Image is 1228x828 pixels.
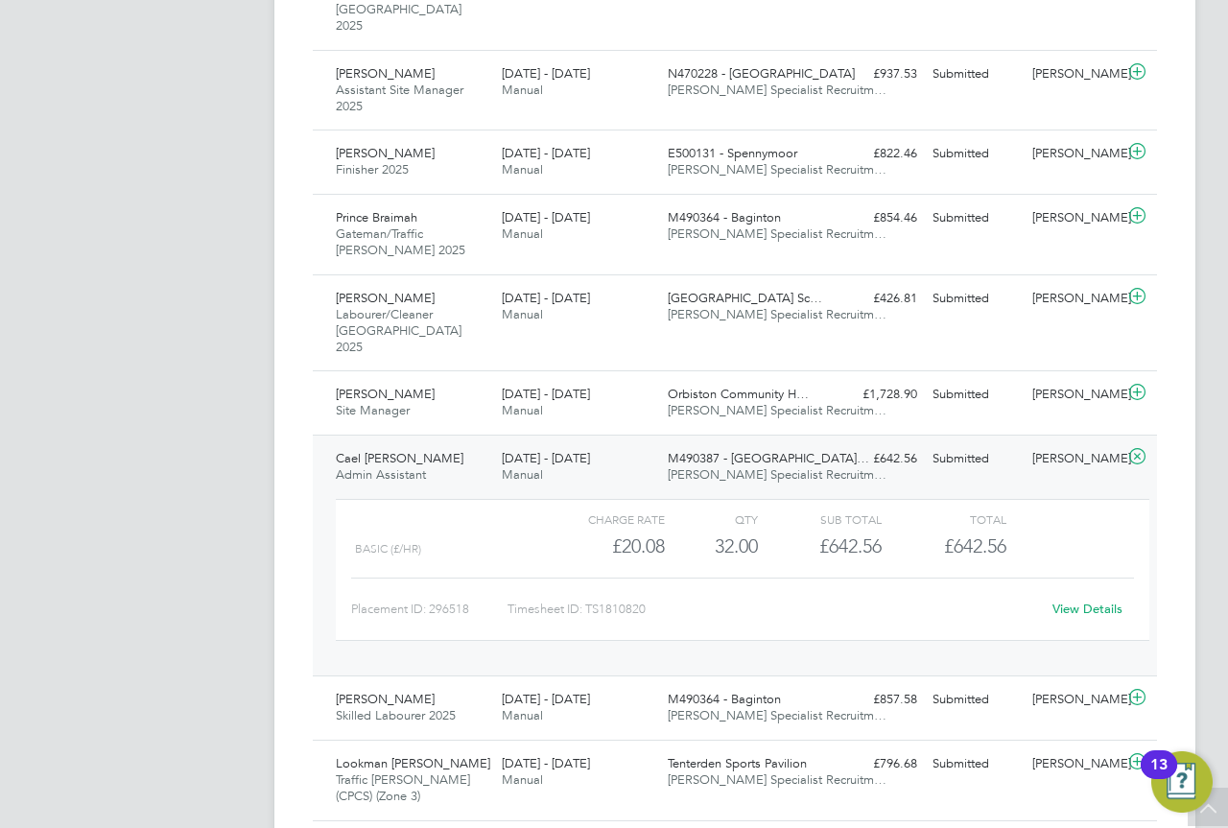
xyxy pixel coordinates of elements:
[1025,202,1124,234] div: [PERSON_NAME]
[502,65,590,82] span: [DATE] - [DATE]
[668,450,869,466] span: M490387 - [GEOGRAPHIC_DATA]…
[502,466,543,483] span: Manual
[925,202,1025,234] div: Submitted
[336,466,426,483] span: Admin Assistant
[1025,59,1124,90] div: [PERSON_NAME]
[668,707,886,723] span: [PERSON_NAME] Specialist Recruitm…
[668,306,886,322] span: [PERSON_NAME] Specialist Recruitm…
[1025,684,1124,716] div: [PERSON_NAME]
[944,534,1006,557] span: £642.56
[502,450,590,466] span: [DATE] - [DATE]
[925,684,1025,716] div: Submitted
[336,402,410,418] span: Site Manager
[336,450,463,466] span: Cael [PERSON_NAME]
[668,691,781,707] span: M490364 - Baginton
[502,707,543,723] span: Manual
[502,755,590,771] span: [DATE] - [DATE]
[925,283,1025,315] div: Submitted
[925,379,1025,411] div: Submitted
[336,161,409,177] span: Finisher 2025
[1025,283,1124,315] div: [PERSON_NAME]
[825,202,925,234] div: £854.46
[502,290,590,306] span: [DATE] - [DATE]
[825,379,925,411] div: £1,728.90
[1052,601,1122,617] a: View Details
[502,306,543,322] span: Manual
[336,707,456,723] span: Skilled Labourer 2025
[336,771,470,804] span: Traffic [PERSON_NAME] (CPCS) (Zone 3)
[825,283,925,315] div: £426.81
[336,65,435,82] span: [PERSON_NAME]
[336,145,435,161] span: [PERSON_NAME]
[355,542,421,556] span: Basic (£/HR)
[1025,379,1124,411] div: [PERSON_NAME]
[1025,443,1124,475] div: [PERSON_NAME]
[1025,138,1124,170] div: [PERSON_NAME]
[502,771,543,788] span: Manual
[502,386,590,402] span: [DATE] - [DATE]
[336,209,417,225] span: Prince Braimah
[882,508,1005,531] div: Total
[758,508,882,531] div: Sub Total
[668,466,886,483] span: [PERSON_NAME] Specialist Recruitm…
[502,145,590,161] span: [DATE] - [DATE]
[925,138,1025,170] div: Submitted
[668,755,807,771] span: Tenterden Sports Pavilion
[825,684,925,716] div: £857.58
[336,225,465,258] span: Gateman/Traffic [PERSON_NAME] 2025
[502,209,590,225] span: [DATE] - [DATE]
[336,755,490,771] span: Lookman [PERSON_NAME]
[541,508,665,531] div: Charge rate
[668,225,886,242] span: [PERSON_NAME] Specialist Recruitm…
[925,59,1025,90] div: Submitted
[668,209,781,225] span: M490364 - Baginton
[1150,765,1168,790] div: 13
[336,386,435,402] span: [PERSON_NAME]
[668,386,809,402] span: Orbiston Community H…
[502,402,543,418] span: Manual
[351,594,508,625] div: Placement ID: 296518
[825,748,925,780] div: £796.68
[502,225,543,242] span: Manual
[336,306,461,355] span: Labourer/Cleaner [GEOGRAPHIC_DATA] 2025
[1151,751,1213,813] button: Open Resource Center, 13 new notifications
[668,145,797,161] span: E500131 - Spennymoor
[668,771,886,788] span: [PERSON_NAME] Specialist Recruitm…
[665,508,758,531] div: QTY
[336,290,435,306] span: [PERSON_NAME]
[502,82,543,98] span: Manual
[336,82,463,114] span: Assistant Site Manager 2025
[541,531,665,562] div: £20.08
[668,402,886,418] span: [PERSON_NAME] Specialist Recruitm…
[925,443,1025,475] div: Submitted
[336,691,435,707] span: [PERSON_NAME]
[502,161,543,177] span: Manual
[668,161,886,177] span: [PERSON_NAME] Specialist Recruitm…
[668,290,822,306] span: [GEOGRAPHIC_DATA] Sc…
[502,691,590,707] span: [DATE] - [DATE]
[665,531,758,562] div: 32.00
[825,59,925,90] div: £937.53
[1025,748,1124,780] div: [PERSON_NAME]
[825,138,925,170] div: £822.46
[668,65,855,82] span: N470228 - [GEOGRAPHIC_DATA]
[925,748,1025,780] div: Submitted
[668,82,886,98] span: [PERSON_NAME] Specialist Recruitm…
[825,443,925,475] div: £642.56
[508,594,1040,625] div: Timesheet ID: TS1810820
[758,531,882,562] div: £642.56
